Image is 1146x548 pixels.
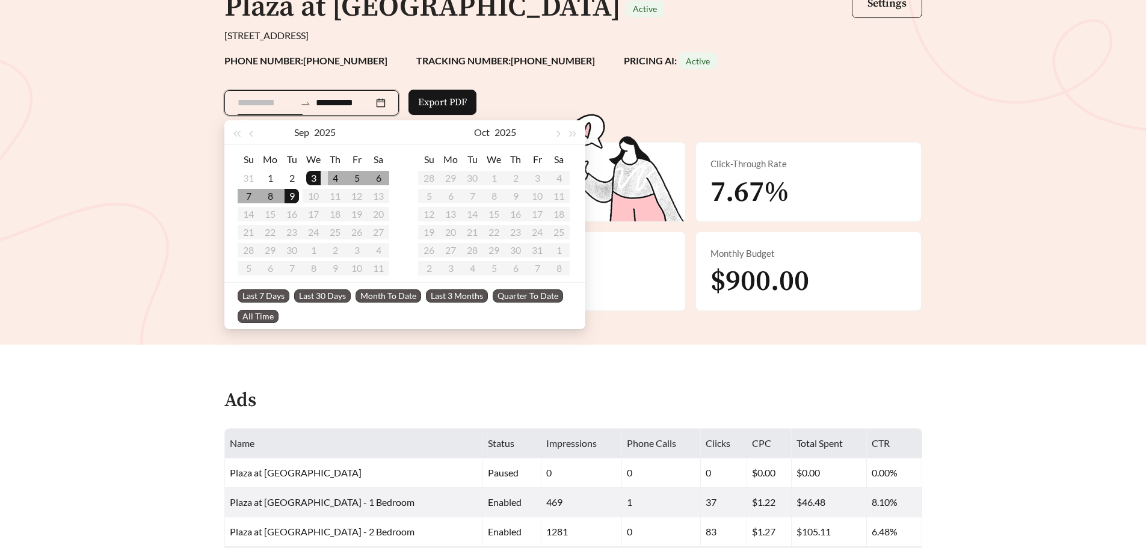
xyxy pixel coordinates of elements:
td: 2025-09-08 [259,187,281,205]
th: Su [418,150,440,169]
span: All Time [238,310,279,323]
td: $1.27 [747,517,792,547]
th: Th [324,150,346,169]
span: paused [488,467,519,478]
span: Active [686,56,710,66]
th: Mo [259,150,281,169]
td: 6.48% [867,517,922,547]
td: 1281 [541,517,622,547]
td: 8.10% [867,488,922,517]
th: Tu [281,150,303,169]
span: enabled [488,496,522,508]
th: Fr [346,150,368,169]
button: Sep [294,120,309,144]
div: 31 [241,171,256,185]
span: Active [633,4,657,14]
td: $46.48 [792,488,867,517]
td: 1 [622,488,701,517]
span: CPC [752,437,771,449]
th: Status [483,429,541,458]
td: 2025-09-01 [259,169,281,187]
th: Th [505,150,526,169]
td: 0 [701,458,747,488]
td: 2025-08-31 [238,169,259,187]
div: 3 [306,171,321,185]
div: 7 [241,189,256,203]
div: 6 [371,171,386,185]
span: CTR [872,437,890,449]
th: Sa [368,150,389,169]
td: 0 [622,517,701,547]
th: Tu [461,150,483,169]
span: 7.67% [710,174,789,211]
td: 2025-09-05 [346,169,368,187]
div: 9 [285,189,299,203]
span: Last 7 Days [238,289,289,303]
button: 2025 [494,120,516,144]
button: Export PDF [408,90,476,115]
th: Fr [526,150,548,169]
span: Export PDF [418,95,467,109]
td: 2025-09-04 [324,169,346,187]
div: 5 [350,171,364,185]
span: Last 3 Months [426,289,488,303]
td: 2025-09-09 [281,187,303,205]
td: 37 [701,488,747,517]
td: $0.00 [747,458,792,488]
span: Quarter To Date [493,289,563,303]
span: Plaza at [GEOGRAPHIC_DATA] [230,467,362,478]
th: Phone Calls [622,429,701,458]
span: Last 30 Days [294,289,351,303]
td: 2025-09-07 [238,187,259,205]
h4: Ads [224,390,256,411]
span: to [300,97,311,108]
td: $0.00 [792,458,867,488]
th: Impressions [541,429,622,458]
th: Su [238,150,259,169]
td: 83 [701,517,747,547]
td: $1.22 [747,488,792,517]
td: 0 [541,458,622,488]
span: Month To Date [356,289,421,303]
button: 2025 [314,120,336,144]
th: We [303,150,324,169]
th: Total Spent [792,429,867,458]
th: We [483,150,505,169]
div: [STREET_ADDRESS] [224,28,922,43]
td: $105.11 [792,517,867,547]
td: 2025-09-02 [281,169,303,187]
strong: TRACKING NUMBER: [PHONE_NUMBER] [416,55,595,66]
span: Plaza at [GEOGRAPHIC_DATA] - 2 Bedroom [230,526,414,537]
td: 0.00% [867,458,922,488]
div: Monthly Budget [710,247,907,260]
span: swap-right [300,98,311,109]
td: 2025-09-06 [368,169,389,187]
span: $900.00 [710,263,809,300]
span: Plaza at [GEOGRAPHIC_DATA] - 1 Bedroom [230,496,414,508]
div: 1 [263,171,277,185]
td: 2025-09-03 [303,169,324,187]
th: Sa [548,150,570,169]
strong: PRICING AI: [624,55,717,66]
div: 4 [328,171,342,185]
th: Name [225,429,484,458]
div: 2 [285,171,299,185]
button: Oct [474,120,490,144]
th: Mo [440,150,461,169]
strong: PHONE NUMBER: [PHONE_NUMBER] [224,55,387,66]
td: 0 [622,458,701,488]
th: Clicks [701,429,747,458]
span: enabled [488,526,522,537]
div: 8 [263,189,277,203]
div: Click-Through Rate [710,157,907,171]
td: 469 [541,488,622,517]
